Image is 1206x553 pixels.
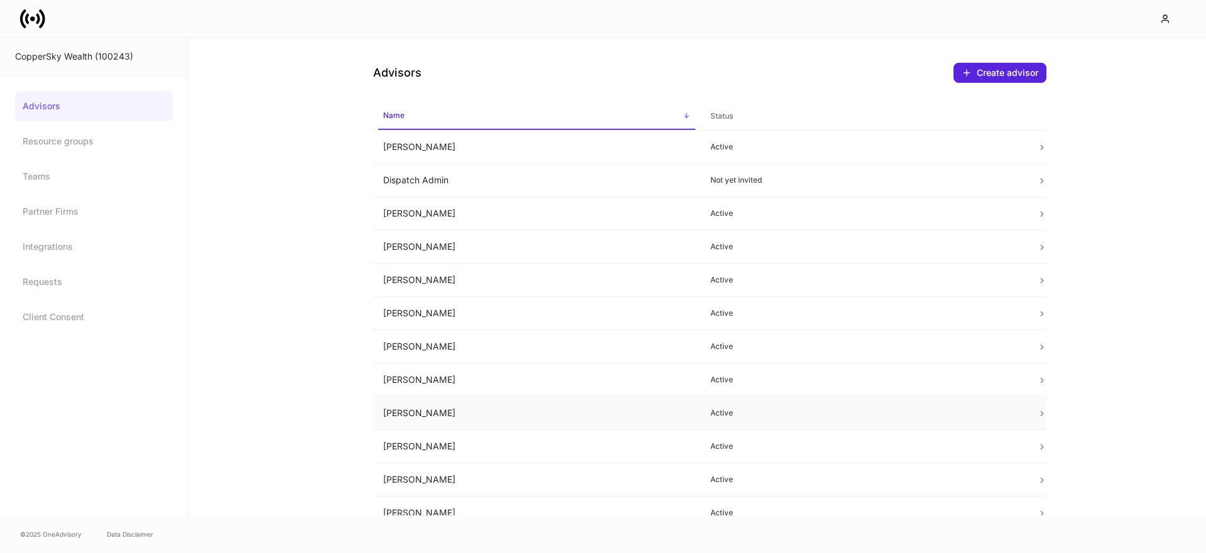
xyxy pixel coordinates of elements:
a: Teams [15,161,173,191]
p: Not yet invited [710,175,1018,185]
button: Create advisor [953,63,1046,83]
td: [PERSON_NAME] [373,330,700,363]
p: Active [710,475,1018,485]
h6: Name [383,109,405,121]
span: © 2025 OneAdvisory [20,529,82,539]
td: [PERSON_NAME] [373,197,700,230]
span: Name [378,103,695,130]
td: [PERSON_NAME] [373,230,700,264]
td: [PERSON_NAME] [373,131,700,164]
p: Active [710,508,1018,518]
a: Client Consent [15,302,173,332]
p: Active [710,341,1018,352]
p: Active [710,275,1018,285]
td: [PERSON_NAME] [373,297,700,330]
p: Active [710,375,1018,385]
div: Create advisor [962,68,1038,78]
span: Status [705,104,1023,129]
td: [PERSON_NAME] [373,363,700,397]
h4: Advisors [373,65,421,80]
p: Active [710,441,1018,451]
td: [PERSON_NAME] [373,397,700,430]
div: CopperSky Wealth (100243) [15,50,173,63]
a: Resource groups [15,126,173,156]
h6: Status [710,110,733,122]
p: Active [710,242,1018,252]
a: Partner Firms [15,196,173,227]
td: [PERSON_NAME] [373,463,700,497]
a: Requests [15,267,173,297]
p: Active [710,308,1018,318]
td: [PERSON_NAME] [373,497,700,530]
p: Active [710,408,1018,418]
td: [PERSON_NAME] [373,430,700,463]
p: Active [710,142,1018,152]
p: Active [710,208,1018,218]
td: Dispatch Admin [373,164,700,197]
td: [PERSON_NAME] [373,264,700,297]
a: Data Disclaimer [107,529,153,539]
a: Integrations [15,232,173,262]
a: Advisors [15,91,173,121]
